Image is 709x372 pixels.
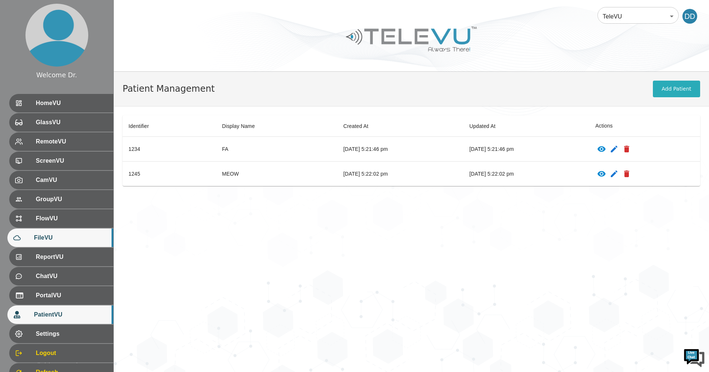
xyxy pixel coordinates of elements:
[222,122,264,131] span: Display Name
[13,34,31,53] img: d_736959983_company_1615157101543_736959983
[595,143,608,155] button: View Patient Details
[597,6,679,27] div: TeleVU
[620,168,633,180] button: Delete Patient
[338,161,463,186] td: [DATE] 5:22:02 pm
[216,136,338,161] td: FA
[129,122,158,131] span: Identifier
[9,94,113,112] div: HomeVU
[9,171,113,189] div: CamVU
[36,118,107,127] span: GlassVU
[469,122,505,131] span: Updated At
[36,137,107,146] span: RemoteVU
[683,346,705,368] img: Chat Widget
[216,161,338,186] td: MEOW
[682,9,697,24] div: DD
[9,248,113,266] div: ReportVU
[36,253,107,261] span: ReportVU
[34,233,107,242] span: FileVU
[4,202,141,228] textarea: Type your message and hit 'Enter'
[36,99,107,108] span: HomeVU
[653,81,700,97] button: Add Patient
[9,132,113,151] div: RemoteVU
[123,115,700,186] table: patients table
[36,291,107,300] span: PortalVU
[36,70,77,80] div: Welcome Dr.
[36,349,107,358] span: Logout
[36,195,107,204] span: GroupVU
[9,152,113,170] div: ScreenVU
[7,229,113,247] div: FileVU
[9,190,113,209] div: GroupVU
[9,209,113,228] div: FlowVU
[589,115,700,137] th: Actions
[9,325,113,343] div: Settings
[36,272,107,281] span: ChatVU
[463,136,589,161] td: [DATE] 5:21:46 pm
[7,305,113,324] div: PatientVU
[595,168,608,180] button: View Patient Details
[9,113,113,132] div: GlassVU
[608,168,620,180] button: Edit Patient
[34,310,107,319] span: PatientVU
[123,136,216,161] th: 1234
[338,136,463,161] td: [DATE] 5:21:46 pm
[9,286,113,305] div: PortalVU
[38,39,124,48] div: Chat with us now
[463,161,589,186] td: [DATE] 5:22:02 pm
[9,344,113,362] div: Logout
[9,267,113,285] div: ChatVU
[36,176,107,185] span: CamVU
[36,329,107,338] span: Settings
[25,4,88,67] img: profile.png
[343,122,378,131] span: Created At
[620,143,633,155] button: Delete Patient
[123,84,215,94] h1: Patient Management
[36,156,107,165] span: ScreenVU
[121,4,139,21] div: Minimize live chat window
[36,214,107,223] span: FlowVU
[123,161,216,186] th: 1245
[43,93,102,168] span: We're online!
[345,24,478,54] img: Logo
[608,143,620,155] button: Edit Patient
